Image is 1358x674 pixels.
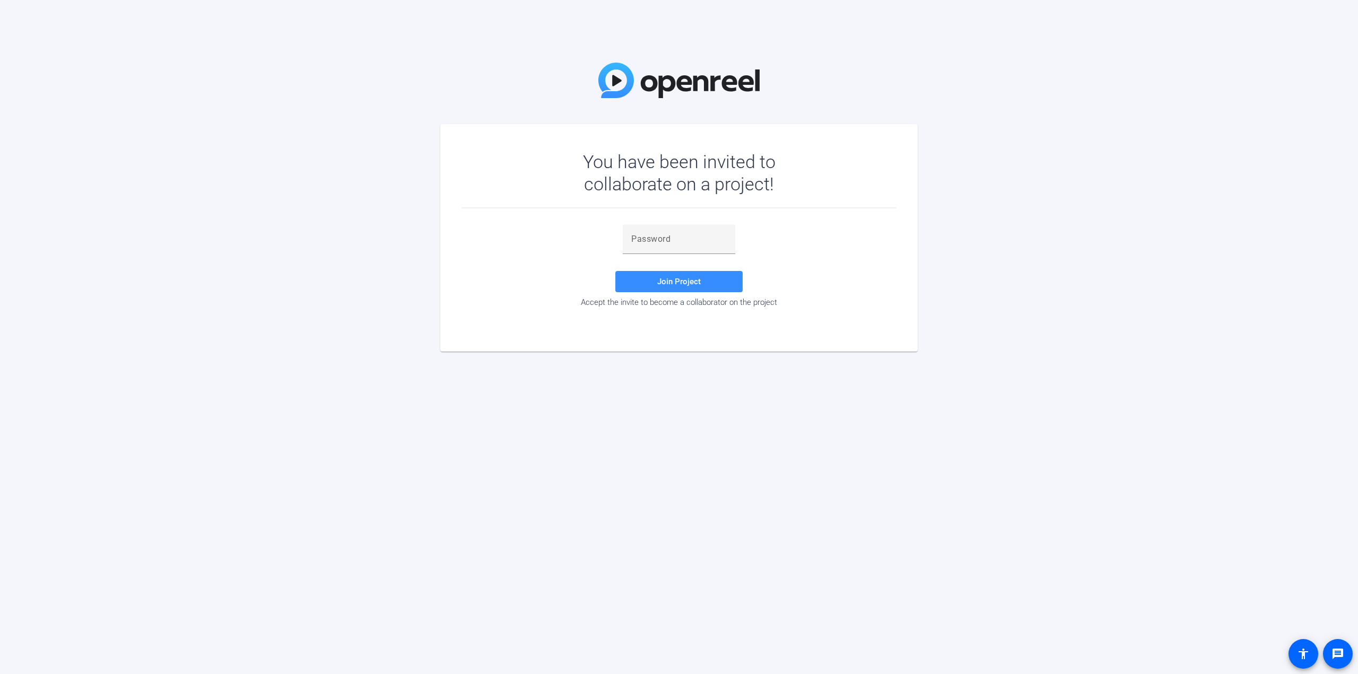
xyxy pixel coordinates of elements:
div: You have been invited to collaborate on a project! [552,151,806,195]
div: Accept the invite to become a collaborator on the project [462,297,896,307]
input: Password [631,233,727,246]
img: OpenReel Logo [598,63,760,98]
button: Join Project [615,271,743,292]
mat-icon: accessibility [1297,647,1310,660]
mat-icon: message [1331,647,1344,660]
span: Join Project [657,277,701,286]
